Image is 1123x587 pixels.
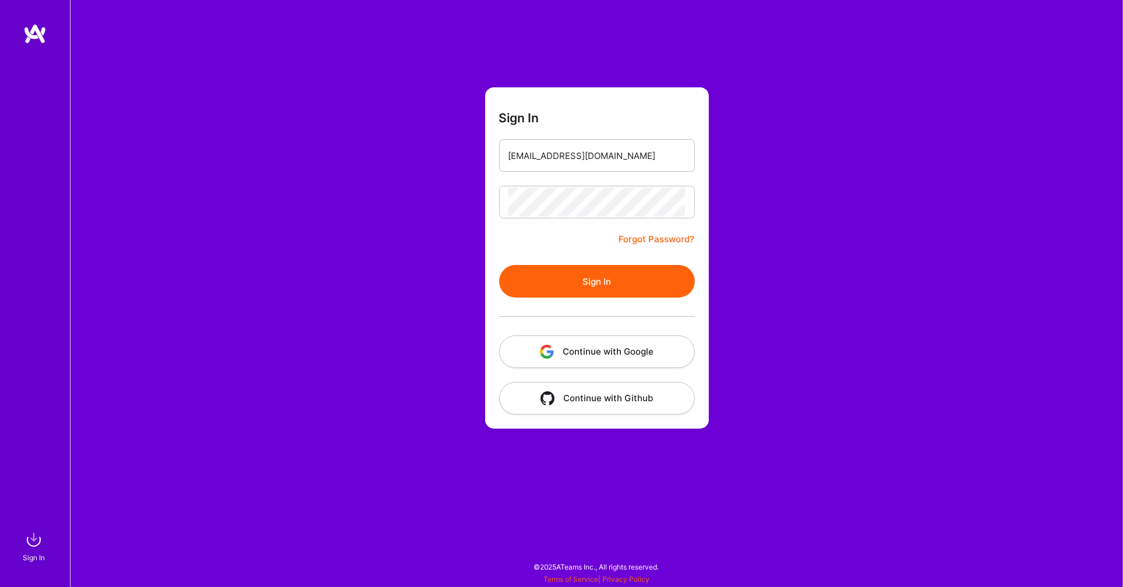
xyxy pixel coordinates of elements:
[22,528,45,551] img: sign in
[499,111,539,125] h3: Sign In
[541,391,555,405] img: icon
[23,23,47,44] img: logo
[499,335,695,368] button: Continue with Google
[70,552,1123,581] div: © 2025 ATeams Inc., All rights reserved.
[499,265,695,298] button: Sign In
[619,232,695,246] a: Forgot Password?
[499,382,695,415] button: Continue with Github
[543,575,598,584] a: Terms of Service
[540,345,554,359] img: icon
[543,575,649,584] span: |
[24,528,45,564] a: sign inSign In
[508,141,686,171] input: Email...
[602,575,649,584] a: Privacy Policy
[23,551,45,564] div: Sign In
